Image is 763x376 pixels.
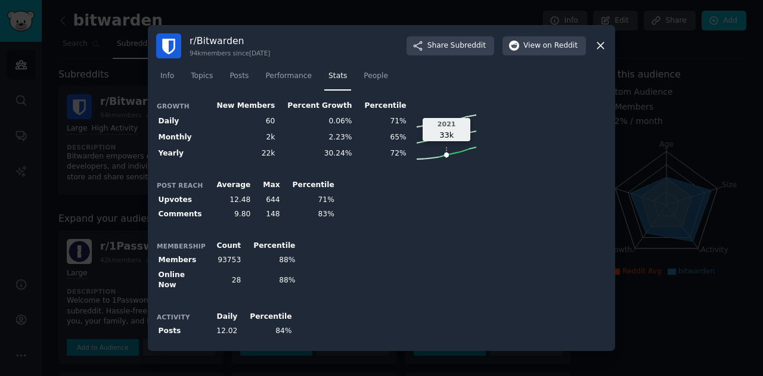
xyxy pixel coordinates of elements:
th: Upvotes [156,192,206,207]
td: 84% [240,324,294,339]
span: Share [427,41,486,51]
td: 644 [253,192,282,207]
span: Info [160,71,174,82]
td: 71% [354,113,408,129]
th: Max [253,178,282,193]
th: Percent Growth [277,98,354,113]
th: Average [206,178,253,193]
td: 71% [282,192,336,207]
th: Monthly [156,129,206,145]
h3: r/ Bitwarden [190,35,270,47]
td: 65% [354,129,408,145]
span: on Reddit [543,41,578,51]
button: Viewon Reddit [503,36,586,55]
td: 83% [282,207,336,222]
span: Posts [229,71,249,82]
td: 30.24% [277,145,354,161]
td: 72% [354,145,408,161]
span: Subreddit [451,41,486,51]
th: Percentile [354,98,408,113]
td: 88% [243,268,297,293]
th: Online Now [156,268,206,293]
td: 60 [206,113,277,129]
td: 2.23% [277,129,354,145]
td: 12.48 [206,192,253,207]
th: Percentile [243,238,297,253]
td: 2k [206,129,277,145]
th: Percentile [240,309,294,324]
th: Daily [206,309,240,324]
th: Members [156,253,206,268]
td: 148 [253,207,282,222]
span: View [523,41,578,51]
h3: Activity [157,313,206,321]
th: Daily [156,113,206,129]
button: ShareSubreddit [407,36,494,55]
th: Percentile [282,178,336,193]
th: New Members [206,98,277,113]
th: Comments [156,207,206,222]
img: Bitwarden [156,33,181,58]
a: Topics [187,67,217,91]
span: People [364,71,388,82]
span: Topics [191,71,213,82]
td: 28 [206,268,243,293]
th: Count [206,238,243,253]
a: People [359,67,392,91]
h3: Membership [157,242,206,250]
a: Performance [261,67,316,91]
a: Posts [225,67,253,91]
span: Performance [265,71,312,82]
td: 9.80 [206,207,253,222]
td: 12.02 [206,324,240,339]
td: 0.06% [277,113,354,129]
span: Stats [328,71,347,82]
th: Yearly [156,145,206,161]
td: 88% [243,253,297,268]
a: Info [156,67,178,91]
td: 22k [206,145,277,161]
h3: Growth [157,102,206,110]
a: Stats [324,67,351,91]
th: Posts [156,324,206,339]
div: 94k members since [DATE] [190,49,270,57]
h3: Post Reach [157,181,206,189]
td: 93753 [206,253,243,268]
